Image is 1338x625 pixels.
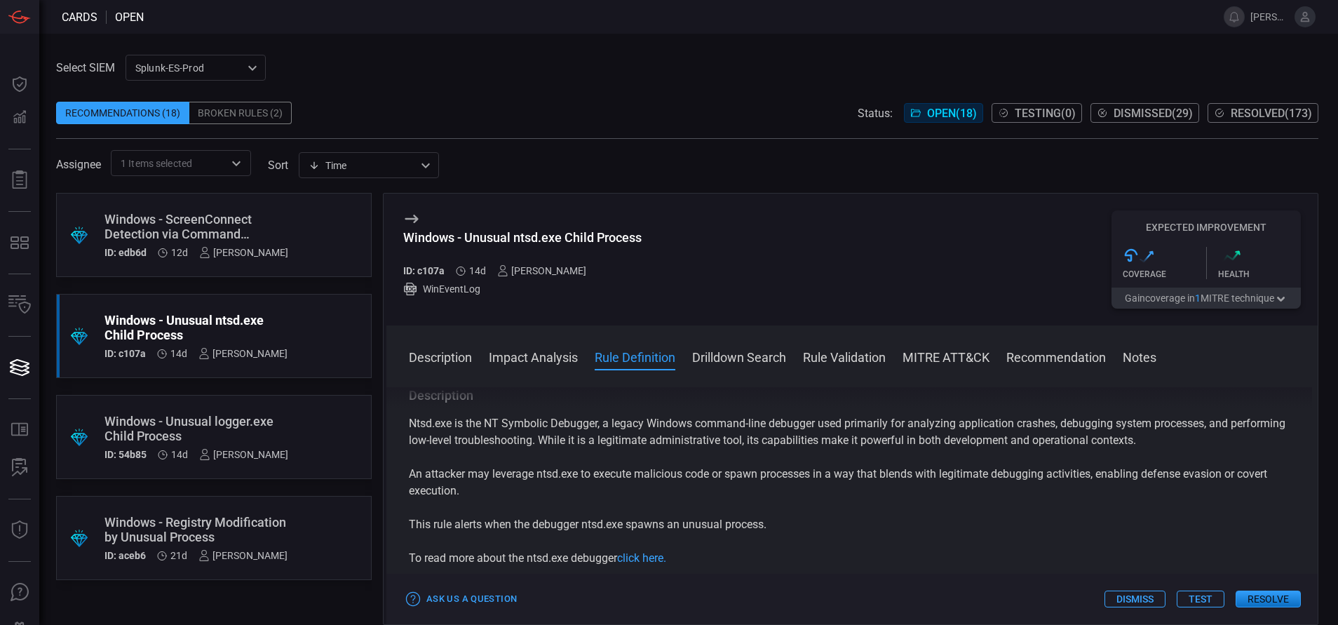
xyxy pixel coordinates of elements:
button: Open(18) [904,103,983,123]
span: 1 [1195,293,1201,304]
button: MITRE ATT&CK [903,348,989,365]
a: click here. [617,551,666,565]
button: Rule Definition [595,348,675,365]
button: Reports [3,163,36,197]
div: Time [309,159,417,173]
span: Resolved ( 173 ) [1231,107,1312,120]
div: [PERSON_NAME] [199,449,288,460]
button: Dismiss [1104,591,1165,607]
div: Coverage [1123,269,1206,279]
span: Sep 07, 2025 10:22 AM [469,265,486,276]
div: [PERSON_NAME] [497,265,586,276]
button: Drilldown Search [692,348,786,365]
div: [PERSON_NAME] [198,348,288,359]
button: Dismissed(29) [1090,103,1199,123]
button: Description [409,348,472,365]
h5: ID: 54b85 [104,449,147,460]
p: Splunk-ES-Prod [135,61,243,75]
span: 1 Items selected [121,156,192,170]
div: Windows - Unusual logger.exe Child Process [104,414,288,443]
button: Resolved(173) [1208,103,1318,123]
div: Windows - ScreenConnect Detection via Command Parameters [104,212,288,241]
button: Open [227,154,246,173]
button: Resolve [1236,591,1301,607]
div: [PERSON_NAME] [199,247,288,258]
span: Dismissed ( 29 ) [1114,107,1193,120]
button: Gaincoverage in1MITRE technique [1111,288,1301,309]
button: Threat Intelligence [3,513,36,547]
span: Aug 31, 2025 11:50 AM [170,550,187,561]
button: Detections [3,101,36,135]
span: Sep 07, 2025 10:22 AM [170,348,187,359]
h5: ID: c107a [104,348,146,359]
div: Windows - Unusual ntsd.exe Child Process [104,313,288,342]
div: Windows - Registry Modification by Unusual Process [104,515,288,544]
button: Ask Us a Question [403,589,520,610]
span: open [115,11,144,24]
label: Select SIEM [56,61,115,74]
div: Windows - Unusual ntsd.exe Child Process [403,230,642,245]
button: Notes [1123,348,1156,365]
span: Assignee [56,158,101,171]
button: Rule Validation [803,348,886,365]
button: ALERT ANALYSIS [3,451,36,485]
h5: Expected Improvement [1111,222,1301,233]
button: MITRE - Detection Posture [3,226,36,260]
h5: ID: aceb6 [104,550,146,561]
button: Ask Us A Question [3,576,36,610]
p: This rule alerts when the debugger ntsd.exe spawns an unusual process. [409,516,1295,533]
span: Open ( 18 ) [927,107,977,120]
button: Recommendation [1006,348,1106,365]
h5: ID: c107a [403,265,445,276]
button: Dashboard [3,67,36,101]
p: An attacker may leverage ntsd.exe to execute malicious code or spawn processes in a way that blen... [409,466,1295,499]
label: sort [268,159,288,172]
h5: ID: edb6d [104,247,147,258]
button: Impact Analysis [489,348,578,365]
span: Status: [858,107,893,120]
span: [PERSON_NAME].[PERSON_NAME] [1250,11,1289,22]
span: Testing ( 0 ) [1015,107,1076,120]
p: Ntsd.exe is the NT Symbolic Debugger, a legacy Windows command-line debugger used primarily for a... [409,415,1295,449]
div: Recommendations (18) [56,102,189,124]
button: Inventory [3,288,36,322]
div: WinEventLog [403,282,642,296]
button: Rule Catalog [3,413,36,447]
span: Sep 07, 2025 10:22 AM [171,449,188,460]
span: Cards [62,11,97,24]
div: Health [1218,269,1302,279]
div: [PERSON_NAME] [198,550,288,561]
span: Sep 09, 2025 2:15 PM [171,247,188,258]
div: Broken Rules (2) [189,102,292,124]
button: Test [1177,591,1224,607]
p: To read more about the ntsd.exe debugger [409,550,1295,567]
button: Cards [3,351,36,384]
button: Testing(0) [992,103,1082,123]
